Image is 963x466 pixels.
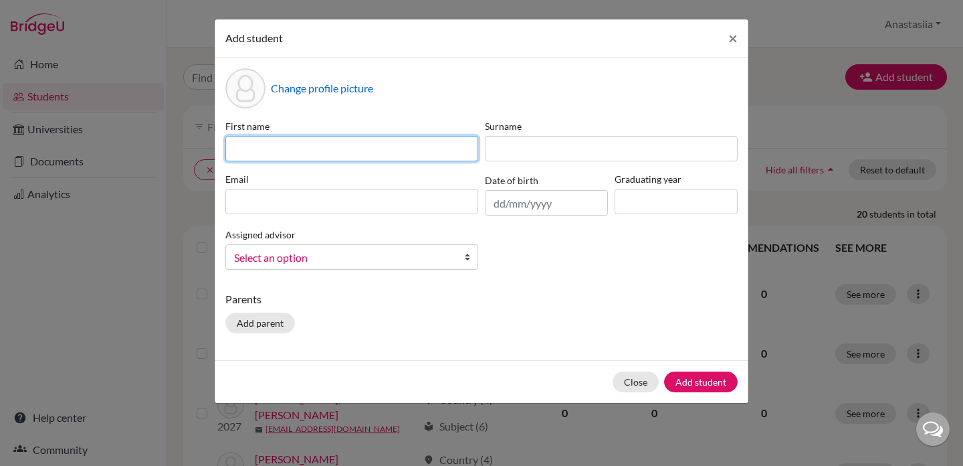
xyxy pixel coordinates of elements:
p: Parents [225,291,738,307]
input: dd/mm/yyyy [485,190,608,216]
label: Surname [485,119,738,133]
label: Email [225,172,478,186]
label: Assigned advisor [225,228,296,242]
div: Profile picture [225,68,265,108]
label: First name [225,119,478,133]
span: Select an option [234,249,452,266]
span: Add student [225,31,283,44]
span: Help [31,9,58,21]
button: Close [613,372,659,392]
label: Date of birth [485,173,538,187]
button: Close [718,19,748,57]
span: × [728,28,738,48]
button: Add student [664,372,738,392]
button: Add parent [225,313,295,333]
label: Graduating year [615,172,738,186]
